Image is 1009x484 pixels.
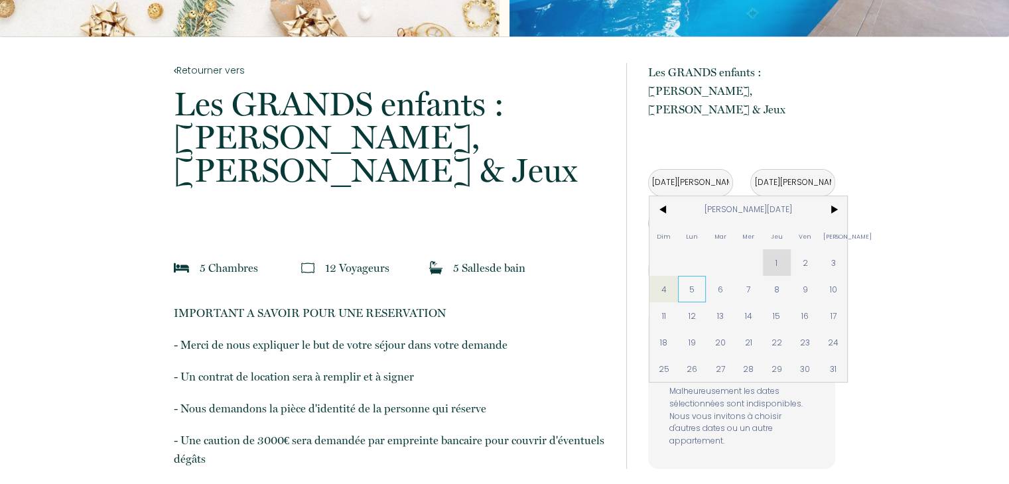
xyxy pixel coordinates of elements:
span: [PERSON_NAME] [819,223,848,249]
p: - Nous demandons la pièce d'identité de la personne qui réserve [174,399,609,418]
span: Dim [649,223,678,249]
span: 4 [649,276,678,302]
span: 28 [734,355,763,382]
span: 18 [649,329,678,355]
p: 5 Chambre [200,259,258,277]
span: 20 [706,329,734,355]
span: 25 [649,355,678,382]
span: [PERSON_NAME][DATE] [678,196,819,223]
span: 15 [763,302,791,329]
p: Malheureusement les dates sélectionnées sont indisponibles. Nous vous invitons à choisir d'autres... [669,385,814,448]
p: Les GRANDS enfants : [PERSON_NAME], [PERSON_NAME] & Jeux [648,63,835,119]
span: s [253,261,258,274]
span: 16 [791,302,819,329]
span: 21 [734,329,763,355]
span: 12 [678,302,706,329]
a: Retourner vers [174,63,609,78]
span: 9 [791,276,819,302]
span: Ven [791,223,819,249]
p: - Merci de nous expliquer le but de votre séjour dans votre demande [174,335,609,354]
span: 13 [706,302,734,329]
span: Mer [734,223,763,249]
span: 24 [819,329,848,355]
p: Les GRANDS enfants : [PERSON_NAME], [PERSON_NAME] & Jeux [174,88,609,187]
span: 10 [819,276,848,302]
span: 19 [678,329,706,355]
span: 3 [819,249,848,276]
span: < [649,196,678,223]
p: - Un contrat de location sera à remplir et à signer [174,367,609,386]
span: 7 [734,276,763,302]
span: Jeu [763,223,791,249]
p: - Une caution de 3000€ sera demandée par empreinte bancaire pour couvrir d'éventuels dégâts [174,431,609,468]
span: Mar [706,223,734,249]
input: Départ [751,170,835,196]
span: 26 [678,355,706,382]
span: 6 [706,276,734,302]
span: 11 [649,302,678,329]
span: 29 [763,355,791,382]
span: 27 [706,355,734,382]
span: 8 [763,276,791,302]
span: 23 [791,329,819,355]
span: 30 [791,355,819,382]
span: 31 [819,355,848,382]
span: 22 [763,329,791,355]
button: Contacter [648,253,835,288]
span: > [819,196,848,223]
span: 14 [734,302,763,329]
p: IMPORTANT A SAVOIR POUR UNE RESERVATION [174,304,609,322]
p: 5 Salle de bain [453,259,525,277]
img: guests [301,261,314,274]
span: 17 [819,302,848,329]
p: 12 Voyageur [325,259,389,277]
span: s [385,261,389,274]
span: 2 [791,249,819,276]
span: 5 [678,276,706,302]
span: s [485,261,490,274]
span: Lun [678,223,706,249]
input: Arrivée [649,170,732,196]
